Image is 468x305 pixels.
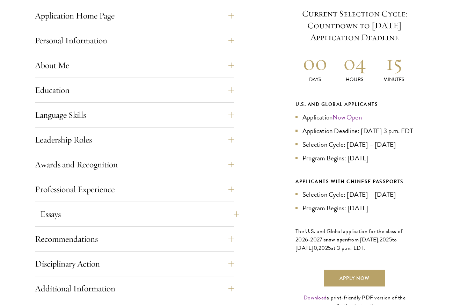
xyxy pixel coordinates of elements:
[324,270,385,286] a: Apply Now
[40,206,239,223] button: Essays
[35,156,234,173] button: Awards and Recognition
[295,8,414,43] h5: Current Selection Cycle: Countdown to [DATE] Application Deadline
[35,131,234,148] button: Leadership Roles
[295,76,335,83] p: Days
[35,255,234,272] button: Disciplinary Action
[295,100,414,109] div: U.S. and Global Applicants
[326,235,348,244] span: now open
[389,235,392,244] span: 5
[320,235,322,244] span: 7
[328,244,331,252] span: 5
[331,244,365,252] span: at 3 p.m. EDT.
[380,235,389,244] span: 202
[295,227,402,244] span: The U.S. and Global application for the class of 202
[295,203,414,213] li: Program Begins: [DATE]
[374,50,414,76] h2: 15
[35,82,234,99] button: Education
[35,107,234,123] button: Language Skills
[35,231,234,247] button: Recommendations
[335,76,374,83] p: Hours
[319,244,328,252] span: 202
[305,235,308,244] span: 6
[308,235,320,244] span: -202
[35,7,234,24] button: Application Home Page
[295,50,335,76] h2: 00
[348,235,380,244] span: from [DATE],
[332,112,362,122] a: Now Open
[295,235,397,252] span: to [DATE]
[295,139,414,150] li: Selection Cycle: [DATE] – [DATE]
[35,181,234,198] button: Professional Experience
[35,32,234,49] button: Personal Information
[314,244,317,252] span: 0
[304,293,327,302] a: Download
[35,57,234,74] button: About Me
[295,189,414,199] li: Selection Cycle: [DATE] – [DATE]
[335,50,374,76] h2: 04
[295,153,414,163] li: Program Begins: [DATE]
[295,126,414,136] li: Application Deadline: [DATE] 3 p.m. EDT
[295,112,414,122] li: Application
[317,244,319,252] span: ,
[35,280,234,297] button: Additional Information
[295,177,414,186] div: APPLICANTS WITH CHINESE PASSPORTS
[322,235,326,244] span: is
[374,76,414,83] p: Minutes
